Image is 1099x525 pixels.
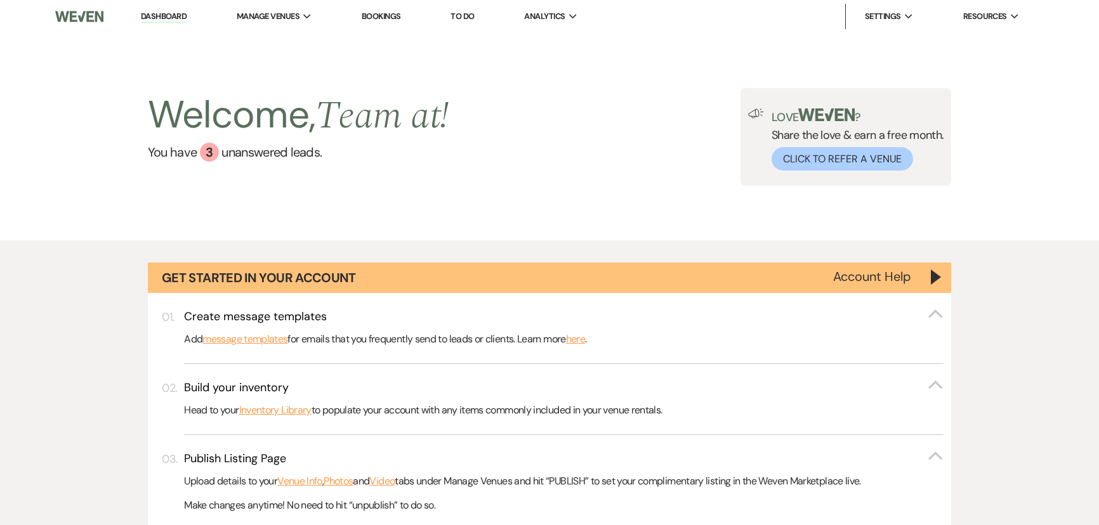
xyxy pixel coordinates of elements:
a: Bookings [362,11,401,22]
p: Love ? [772,108,944,123]
button: Create message templates [184,309,944,325]
a: To Do [451,11,474,22]
a: here [566,331,585,347]
a: Photos [324,473,353,489]
h2: Welcome, [148,88,449,143]
p: Head to your to populate your account with any items commonly included in your venue rentals. [184,402,944,418]
img: Weven Logo [55,3,103,30]
a: Inventory Library [239,402,312,418]
h3: Publish Listing Page [184,451,286,467]
div: 3 [200,143,219,162]
p: Make changes anytime! No need to hit “unpublish” to do so. [184,497,944,514]
button: Build your inventory [184,380,944,396]
span: Resources [963,10,1007,23]
a: Venue Info [277,473,322,489]
span: Team at ! [315,87,449,145]
a: message templates [202,331,287,347]
p: Upload details to your , and tabs under Manage Venues and hit “PUBLISH” to set your complimentary... [184,473,944,489]
h3: Build your inventory [184,380,289,396]
a: Dashboard [141,11,187,23]
button: Publish Listing Page [184,451,944,467]
span: Manage Venues [237,10,299,23]
a: You have 3 unanswered leads. [148,143,449,162]
p: Add for emails that you frequently send to leads or clients. Learn more . [184,331,944,347]
h3: Create message templates [184,309,327,325]
img: loud-speaker-illustration.svg [748,108,764,119]
h1: Get Started in Your Account [162,269,356,287]
a: Video [369,473,395,489]
button: Click to Refer a Venue [772,147,913,171]
img: weven-logo-green.svg [798,108,855,121]
span: Analytics [524,10,565,23]
span: Settings [865,10,901,23]
div: Share the love & earn a free month. [764,108,944,171]
button: Account Help [833,270,911,283]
